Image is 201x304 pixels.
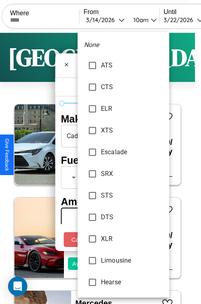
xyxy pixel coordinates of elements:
[101,234,163,244] span: XLR
[101,256,163,265] span: Limousine
[101,191,163,200] span: STS
[101,212,163,222] span: DTS
[101,169,163,179] span: SRX
[101,126,163,135] span: XTS
[8,277,27,296] div: Open Intercom Messenger
[101,82,163,92] span: CTS
[101,104,163,114] span: ELR
[101,147,163,157] span: Escalade
[4,139,10,171] div: Give Feedback
[101,61,163,70] span: ATS
[101,277,163,287] span: Hearse
[84,40,99,50] em: None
